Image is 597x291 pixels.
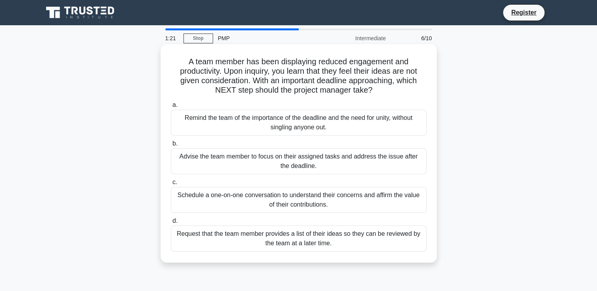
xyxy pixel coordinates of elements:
[171,187,427,213] div: Schedule a one-on-one conversation to understand their concerns and affirm the value of their con...
[213,30,322,46] div: PMP
[172,179,177,185] span: c.
[506,7,541,17] a: Register
[183,34,213,43] a: Stop
[322,30,391,46] div: Intermediate
[171,226,427,252] div: Request that the team member provides a list of their ideas so they can be reviewed by the team a...
[170,57,427,95] h5: A team member has been displaying reduced engagement and productivity. Upon inquiry, you learn th...
[172,217,178,224] span: d.
[391,30,437,46] div: 6/10
[171,148,427,174] div: Advise the team member to focus on their assigned tasks and address the issue after the deadline.
[171,110,427,136] div: Remind the team of the importance of the deadline and the need for unity, without singling anyone...
[172,140,178,147] span: b.
[172,101,178,108] span: a.
[161,30,183,46] div: 1:21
